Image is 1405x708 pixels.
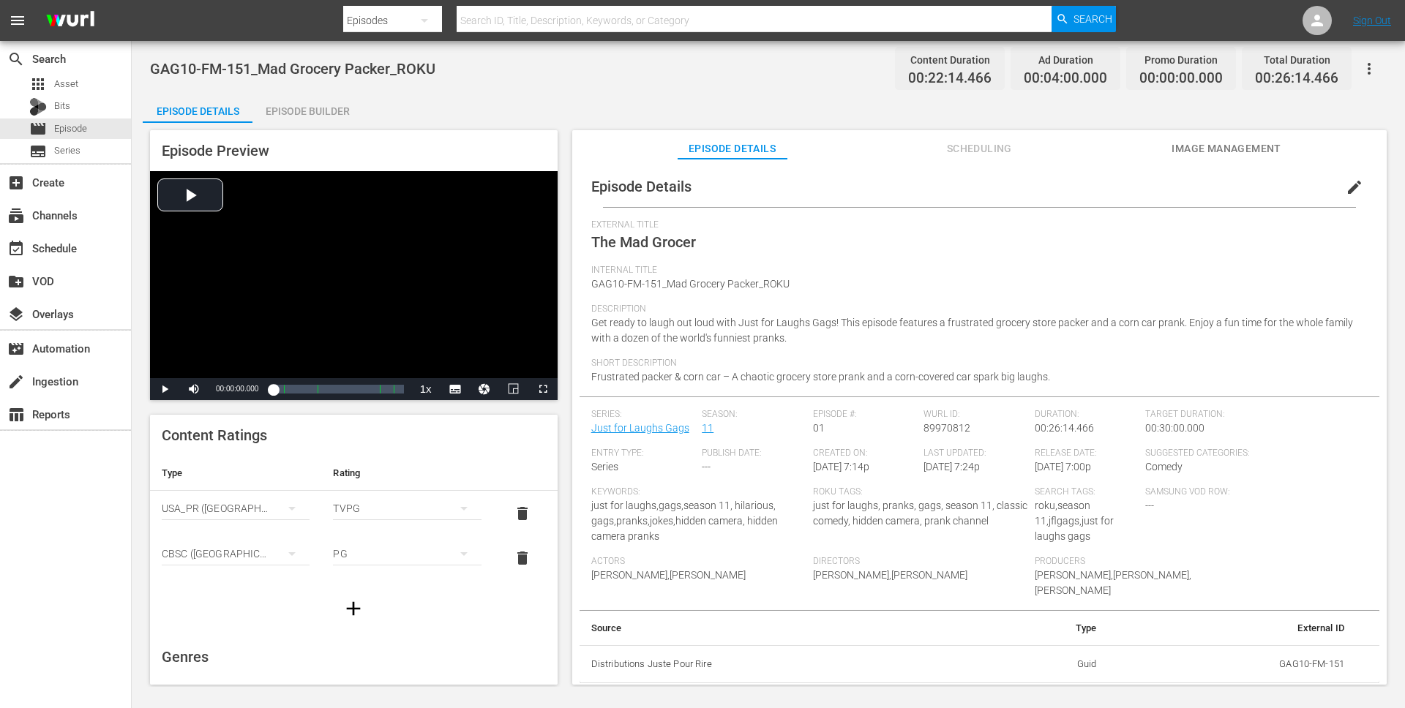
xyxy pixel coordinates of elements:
[216,385,258,393] span: 00:00:00.000
[150,378,179,400] button: Play
[1035,486,1139,498] span: Search Tags:
[1035,461,1091,472] span: [DATE] 7:00p
[580,645,984,683] th: Distributions Juste Pour Rire
[591,371,1050,383] span: Frustrated packer & corn car – A chaotic grocery store prank and a corn-covered car spark big lau...
[1024,70,1107,87] span: 00:04:00.000
[9,12,26,29] span: menu
[1145,461,1183,472] span: Comedy
[54,121,87,136] span: Episode
[7,50,25,68] span: Search
[499,378,528,400] button: Picture-in-Picture
[813,569,967,581] span: [PERSON_NAME],[PERSON_NAME]
[1145,486,1249,498] span: Samsung VOD Row:
[1035,448,1139,459] span: Release Date:
[923,422,970,434] span: 89970812
[252,94,362,123] button: Episode Builder
[143,94,252,129] div: Episode Details
[470,378,499,400] button: Jump To Time
[923,409,1027,421] span: Wurl ID:
[702,461,711,472] span: ---
[441,378,470,400] button: Subtitles
[7,240,25,257] span: Schedule
[1035,422,1094,434] span: 00:26:14.466
[514,549,531,567] span: delete
[162,648,209,666] span: Genres
[1337,170,1372,205] button: edit
[591,448,695,459] span: Entry Type:
[143,94,252,123] button: Episode Details
[1255,70,1338,87] span: 00:26:14.466
[7,340,25,358] span: Automation
[7,406,25,423] span: Reports
[591,461,618,472] span: Series
[813,500,1027,527] span: just for laughs, pranks, gags, season 11, classic comedy, hidden camera, prank channel
[333,488,481,529] div: TVPG
[162,533,310,574] div: CBSC ([GEOGRAPHIC_DATA])
[1255,50,1338,70] div: Total Duration
[505,541,540,576] button: delete
[591,317,1353,344] span: Get ready to laugh out loud with Just for Laughs Gags! This episode features a frustrated grocery...
[591,486,806,498] span: Keywords:
[678,140,787,158] span: Episode Details
[321,456,492,491] th: Rating
[35,4,105,38] img: ans4CAIJ8jUAAAAAAAAAAAAAAAAAAAAAAAAgQb4GAAAAAAAAAAAAAAAAAAAAAAAAJMjXAAAAAAAAAAAAAAAAAAAAAAAAgAT5G...
[29,75,47,93] span: Asset
[1035,500,1114,542] span: roku,season 11,jflgags,just for laughs gags
[179,378,209,400] button: Mute
[908,70,992,87] span: 00:22:14.466
[7,207,25,225] span: Channels
[813,422,825,434] span: 01
[333,533,481,574] div: PG
[411,378,441,400] button: Playback Rate
[591,569,746,581] span: [PERSON_NAME],[PERSON_NAME]
[1108,611,1356,646] th: External ID
[1139,70,1223,87] span: 00:00:00.000
[908,50,992,70] div: Content Duration
[702,448,806,459] span: Publish Date:
[514,505,531,522] span: delete
[273,385,403,393] div: Progress Bar
[150,171,558,400] div: Video Player
[528,378,558,400] button: Fullscreen
[252,94,362,129] div: Episode Builder
[1145,422,1204,434] span: 00:30:00.000
[580,611,1379,684] table: simple table
[7,373,25,391] span: Ingestion
[7,273,25,290] span: VOD
[591,278,790,290] span: GAG10-FM-151_Mad Grocery Packer_ROKU
[591,409,695,421] span: Series:
[1035,569,1191,596] span: [PERSON_NAME],[PERSON_NAME],[PERSON_NAME]
[813,556,1027,568] span: Directors
[591,500,778,542] span: just for laughs,gags,season 11, hilarious, gags,pranks,jokes,hidden camera, hidden camera pranks
[580,611,984,646] th: Source
[150,456,558,581] table: simple table
[813,409,917,421] span: Episode #:
[1139,50,1223,70] div: Promo Duration
[591,304,1360,315] span: Description
[1052,6,1116,32] button: Search
[54,143,80,158] span: Series
[591,358,1360,369] span: Short Description
[7,306,25,323] span: Overlays
[1145,500,1154,511] span: ---
[1145,409,1360,421] span: Target Duration:
[1108,645,1356,683] td: GAG10-FM-151
[702,409,806,421] span: Season:
[813,486,1027,498] span: Roku Tags:
[54,99,70,113] span: Bits
[150,456,321,491] th: Type
[984,611,1109,646] th: Type
[1035,409,1139,421] span: Duration:
[1074,6,1112,32] span: Search
[29,120,47,138] span: Episode
[1172,140,1281,158] span: Image Management
[984,645,1109,683] td: Guid
[591,178,692,195] span: Episode Details
[1353,15,1391,26] a: Sign Out
[591,219,1360,231] span: External Title
[162,426,267,444] span: Content Ratings
[29,143,47,160] span: Series
[924,140,1034,158] span: Scheduling
[923,461,980,472] span: [DATE] 7:24p
[813,448,917,459] span: Created On:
